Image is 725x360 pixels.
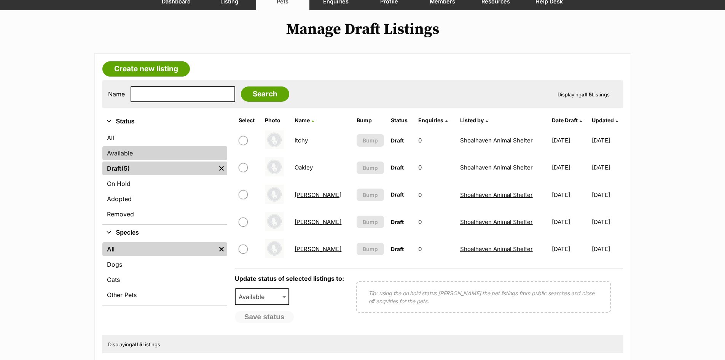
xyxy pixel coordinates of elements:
[552,117,582,123] a: Date Draft
[132,341,142,347] strong: all 5
[363,218,378,226] span: Bump
[460,218,533,226] a: Shoalhaven Animal Shelter
[592,236,622,262] td: [DATE]
[102,258,227,271] a: Dogs
[592,182,622,208] td: [DATE]
[391,219,404,225] span: Draft
[102,131,227,145] a: All
[235,275,344,282] label: Update status of selected listings to:
[391,164,404,171] span: Draft
[262,114,291,126] th: Photo
[363,164,378,172] span: Bump
[415,182,456,208] td: 0
[102,146,227,160] a: Available
[295,117,310,123] span: Name
[582,91,592,98] strong: all 5
[391,246,404,252] span: Draft
[592,127,622,154] td: [DATE]
[592,154,622,181] td: [DATE]
[102,241,227,305] div: Species
[295,218,341,226] a: [PERSON_NAME]
[552,117,578,123] span: translation missing: en.admin.listings.index.attributes.date_draft
[102,130,227,224] div: Status
[102,177,227,190] a: On Hold
[391,137,404,144] span: Draft
[460,137,533,144] a: Shoalhaven Animal Shelter
[295,164,313,171] a: Oakley
[236,114,261,126] th: Select
[592,117,614,123] span: Updated
[265,239,284,258] img: Owen
[357,189,384,201] button: Bump
[357,162,384,174] button: Bump
[216,162,227,175] a: Remove filter
[265,212,284,231] img: Oswald
[549,209,591,235] td: [DATE]
[363,136,378,144] span: Bump
[102,288,227,302] a: Other Pets
[265,130,284,149] img: Itchy
[216,242,227,256] a: Remove filter
[549,182,591,208] td: [DATE]
[549,127,591,154] td: [DATE]
[460,164,533,171] a: Shoalhaven Animal Shelter
[549,154,591,181] td: [DATE]
[295,137,308,144] a: Itchy
[102,207,227,221] a: Removed
[558,91,610,98] span: Displaying Listings
[235,288,290,305] span: Available
[460,191,533,198] a: Shoalhaven Animal Shelter
[295,245,341,253] a: [PERSON_NAME]
[418,117,448,123] a: Enquiries
[121,164,130,173] span: (5)
[354,114,387,126] th: Bump
[241,86,289,102] input: Search
[357,216,384,228] button: Bump
[235,311,294,323] button: Save status
[368,289,599,305] p: Tip: using the on hold status [PERSON_NAME] the pet listings from public searches and close off e...
[363,191,378,199] span: Bump
[363,245,378,253] span: Bump
[391,191,404,198] span: Draft
[460,117,484,123] span: Listed by
[357,134,384,147] button: Bump
[102,228,227,238] button: Species
[415,236,456,262] td: 0
[418,117,443,123] span: translation missing: en.admin.listings.index.attributes.enquiries
[415,154,456,181] td: 0
[102,117,227,126] button: Status
[388,114,414,126] th: Status
[295,117,314,123] a: Name
[102,192,227,206] a: Adopted
[265,157,284,176] img: Oakley
[592,209,622,235] td: [DATE]
[102,273,227,286] a: Cats
[108,341,160,347] span: Displaying Listings
[265,185,284,204] img: Oliver
[108,91,125,98] label: Name
[415,127,456,154] td: 0
[295,191,341,198] a: [PERSON_NAME]
[102,162,216,175] a: Draft
[592,117,618,123] a: Updated
[102,242,216,256] a: All
[415,209,456,235] td: 0
[236,291,272,302] span: Available
[460,117,488,123] a: Listed by
[357,243,384,255] button: Bump
[102,61,190,77] a: Create new listing
[549,236,591,262] td: [DATE]
[460,245,533,253] a: Shoalhaven Animal Shelter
